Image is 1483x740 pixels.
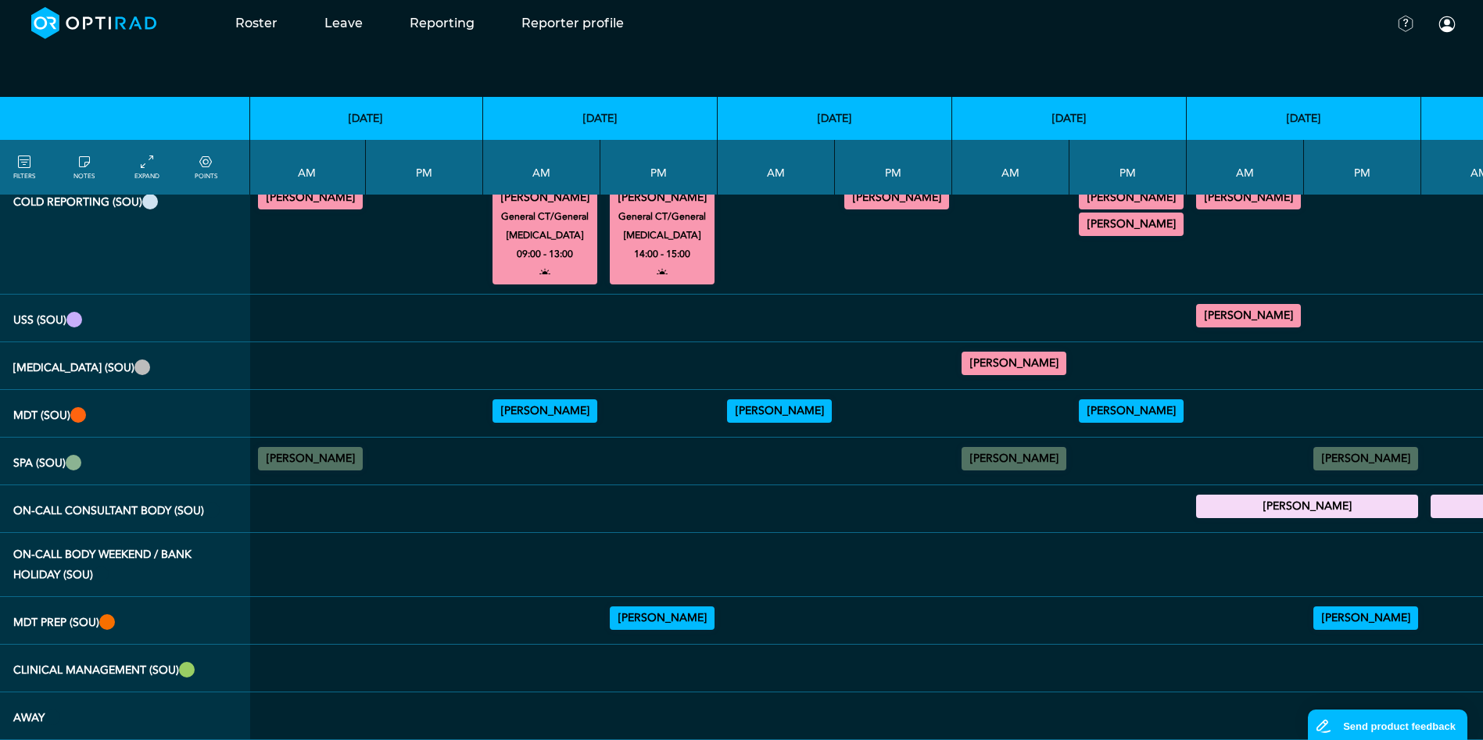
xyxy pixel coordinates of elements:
div: General US 09:00 - 13:00 [1196,304,1301,327]
div: General CT/General MRI 09:00 - 13:00 [493,186,597,284]
th: PM [600,140,718,195]
summary: [PERSON_NAME] [1081,215,1181,234]
small: 14:00 - 15:00 [634,245,690,263]
div: General CT/General MRI 15:00 - 17:00 [1079,213,1184,236]
th: AM [718,140,835,195]
summary: [PERSON_NAME] [1198,497,1416,516]
div: General MRI 07:00 - 09:00 [1196,186,1301,209]
i: open to allocation [539,263,550,282]
a: collapse/expand entries [134,153,159,181]
summary: [PERSON_NAME] [260,188,360,207]
summary: [PERSON_NAME] [964,449,1064,468]
summary: [PERSON_NAME] [260,449,360,468]
summary: [PERSON_NAME] [1081,402,1181,420]
div: On-Call Consultant Body 17:00 - 21:00 [1196,495,1418,518]
div: Urology 15:00 - 17:00 [1313,606,1418,630]
th: [DATE] [249,97,483,140]
summary: [PERSON_NAME] [1316,609,1416,627]
div: Upper GI Cancer MDT 13:00 - 14:00 [610,606,715,630]
summary: [PERSON_NAME] [847,188,947,207]
small: General CT/General [MEDICAL_DATA] [603,207,722,245]
summary: [PERSON_NAME] [612,188,712,207]
div: No specified Site 13:00 - 15:00 [1313,447,1418,470]
summary: [PERSON_NAME] [964,354,1064,373]
th: PM [1304,140,1421,195]
th: PM [835,140,952,195]
summary: [PERSON_NAME] [729,402,829,420]
img: brand-opti-rad-logos-blue-and-white-d2f68631ba2948856bd03f2d395fb146ddc8fb01b4b6e9315ea85fa773367... [31,7,157,39]
th: AM [952,140,1069,195]
th: PM [366,140,483,195]
div: General FLU 09:00 - 13:00 [962,352,1066,375]
summary: [PERSON_NAME] [495,188,595,207]
a: collapse/expand expected points [195,153,217,181]
div: Upper GI Cancer MDT 08:00 - 09:00 [727,399,832,423]
summary: [PERSON_NAME] [1198,188,1299,207]
div: General CT/General MRI 13:00 - 14:00 [1079,186,1184,209]
th: AM [483,140,600,195]
summary: [PERSON_NAME] [1316,449,1416,468]
summary: [PERSON_NAME] [1081,188,1181,207]
small: 09:00 - 13:00 [517,245,573,263]
div: No specified Site 09:00 - 11:00 [258,447,363,470]
div: No specified Site 07:00 - 09:00 [962,447,1066,470]
i: open to allocation [657,263,668,282]
summary: [PERSON_NAME] [1198,306,1299,325]
small: General CT/General [MEDICAL_DATA] [485,207,604,245]
th: [DATE] [1187,97,1421,140]
a: FILTERS [13,153,35,181]
a: show/hide notes [73,153,95,181]
summary: [PERSON_NAME] [495,402,595,420]
div: VSP 14:00 - 15:00 [1079,399,1184,423]
th: [DATE] [718,97,952,140]
summary: [PERSON_NAME] [612,609,712,627]
th: [DATE] [483,97,718,140]
div: General CT/General MRI 14:00 - 15:00 [610,186,715,284]
th: AM [249,140,366,195]
div: General MRI 11:00 - 13:00 [258,186,363,209]
th: AM [1187,140,1304,195]
div: Urology 08:00 - 09:00 [493,399,597,423]
div: General CT/General MRI 13:00 - 15:00 [844,186,949,209]
th: PM [1069,140,1187,195]
th: [DATE] [952,97,1187,140]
